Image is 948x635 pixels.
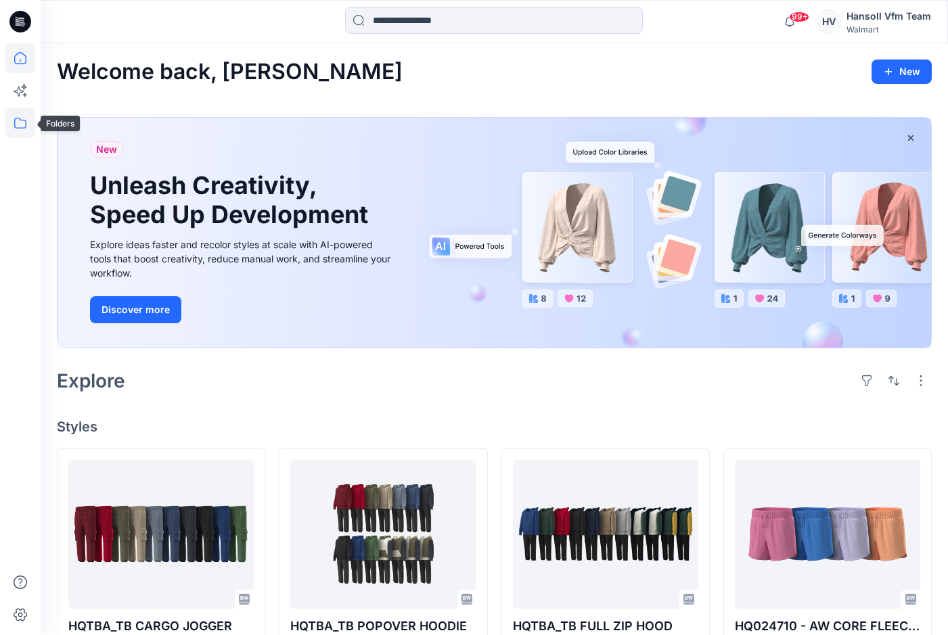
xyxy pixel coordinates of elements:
[90,296,181,323] button: Discover more
[817,9,841,34] div: HV
[57,370,125,392] h2: Explore
[90,237,394,280] div: Explore ideas faster and recolor styles at scale with AI-powered tools that boost creativity, red...
[847,24,931,34] div: Walmart
[90,296,394,323] a: Discover more
[789,11,809,22] span: 99+
[96,141,117,158] span: New
[57,419,932,435] h4: Styles
[513,460,698,609] a: HQTBA_TB FULL ZIP HOOD
[57,60,403,85] h2: Welcome back, [PERSON_NAME]
[735,460,920,609] a: HQ024710 - AW CORE FLEECE SHORT SET (BTM)
[90,171,374,229] h1: Unleash Creativity, Speed Up Development
[872,60,932,84] button: New
[68,460,254,609] a: HQTBA_TB CARGO JOGGER
[847,8,931,24] div: Hansoll Vfm Team
[290,460,476,609] a: HQTBA_TB POPOVER HOODIE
